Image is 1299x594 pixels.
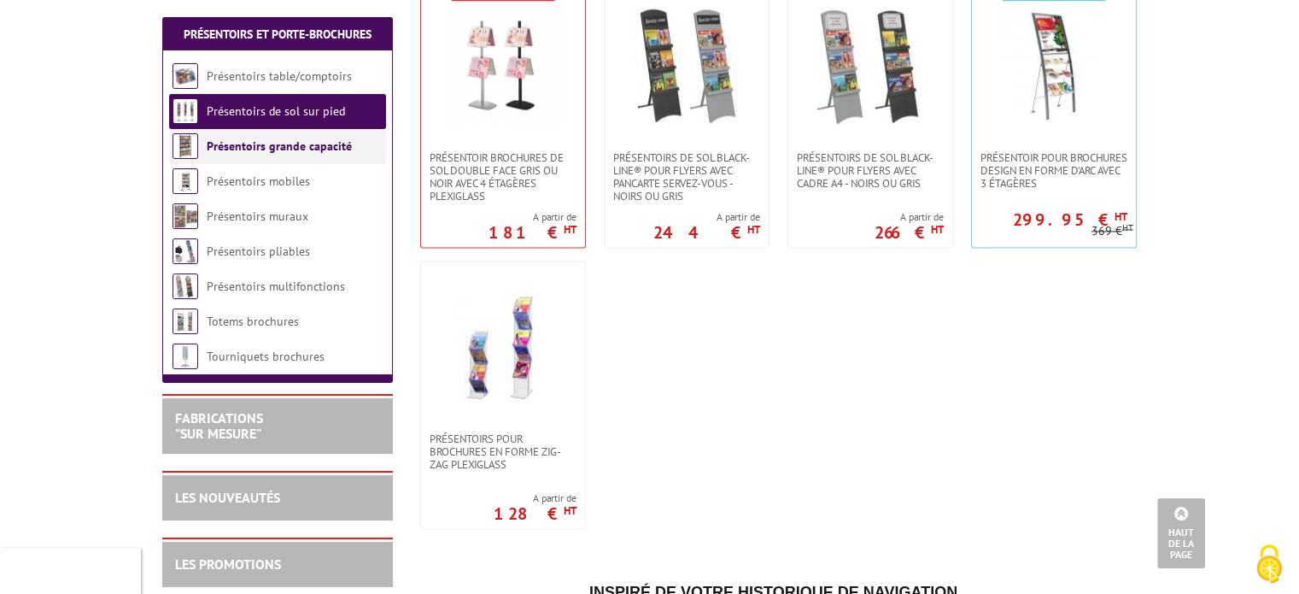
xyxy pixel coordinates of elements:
img: Présentoirs pliables [173,238,198,264]
span: Présentoirs de sol Black-Line® pour flyers avec cadre A4 - Noirs ou Gris [797,151,944,190]
a: Présentoir pour brochures design en forme d'arc avec 3 étagères [972,151,1136,190]
a: Haut de la page [1157,498,1205,568]
span: A partir de [653,210,760,224]
sup: HT [564,222,576,237]
button: Cookies (fenêtre modale) [1239,536,1299,594]
img: Totems brochures [173,309,198,334]
sup: HT [931,222,944,237]
a: Présentoirs mobiles [207,173,310,189]
img: Présentoir brochures de sol double face GRIS ou NOIR avec 4 étagères PLEXIGLASS [443,6,563,126]
sup: HT [1115,209,1127,224]
img: Tourniquets brochures [173,344,198,369]
a: Présentoirs et Porte-brochures [184,26,372,42]
a: Présentoirs pliables [207,244,310,259]
img: Présentoirs muraux [173,203,198,229]
a: Présentoirs multifonctions [207,279,345,294]
a: Présentoirs grande capacité [207,138,352,154]
span: A partir de [494,491,576,505]
sup: HT [1122,221,1133,233]
img: Présentoirs de sol Black-Line® pour flyers avec pancarte Servez-vous - Noirs ou gris [627,6,746,126]
img: Présentoirs mobiles [173,168,198,194]
span: A partir de [875,210,944,224]
sup: HT [564,503,576,518]
a: Présentoirs muraux [207,209,308,224]
a: Présentoirs pour brochures en forme Zig-Zag Plexiglass [421,432,585,471]
a: Présentoirs de sol Black-Line® pour flyers avec cadre A4 - Noirs ou Gris [788,151,952,190]
p: 181 € [489,227,576,238]
img: Présentoirs de sol sur pied [173,98,198,124]
img: Présentoirs pour brochures en forme Zig-Zag Plexiglass [443,287,563,407]
img: Présentoirs grande capacité [173,133,198,159]
a: Tourniquets brochures [207,349,325,364]
img: Présentoirs de sol Black-Line® pour flyers avec cadre A4 - Noirs ou Gris [810,6,930,126]
p: 299.95 € [1013,215,1127,225]
p: 128 € [494,509,576,519]
span: A partir de [489,210,576,224]
img: Présentoirs table/comptoirs [173,63,198,89]
a: Présentoirs table/comptoirs [207,68,352,84]
p: 266 € [875,227,944,238]
a: FABRICATIONS"Sur Mesure" [175,409,263,442]
span: Présentoir pour brochures design en forme d'arc avec 3 étagères [980,151,1127,190]
p: 244 € [653,227,760,238]
img: Présentoirs multifonctions [173,273,198,299]
span: Présentoirs de sol Black-Line® pour flyers avec pancarte Servez-vous - Noirs ou gris [613,151,760,203]
a: Présentoir brochures de sol double face GRIS ou NOIR avec 4 étagères PLEXIGLASS [421,151,585,203]
a: Présentoirs de sol Black-Line® pour flyers avec pancarte Servez-vous - Noirs ou gris [605,151,769,203]
img: Cookies (fenêtre modale) [1248,543,1290,585]
a: Totems brochures [207,314,299,329]
p: 369 € [1091,225,1133,238]
span: Présentoir brochures de sol double face GRIS ou NOIR avec 4 étagères PLEXIGLASS [430,151,576,203]
a: LES NOUVEAUTÉS [175,489,280,506]
img: Présentoir pour brochures design en forme d'arc avec 3 étagères [994,6,1114,126]
span: Présentoirs pour brochures en forme Zig-Zag Plexiglass [430,432,576,471]
a: Présentoirs de sol sur pied [207,103,345,119]
sup: HT [747,222,760,237]
a: LES PROMOTIONS [175,556,281,573]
